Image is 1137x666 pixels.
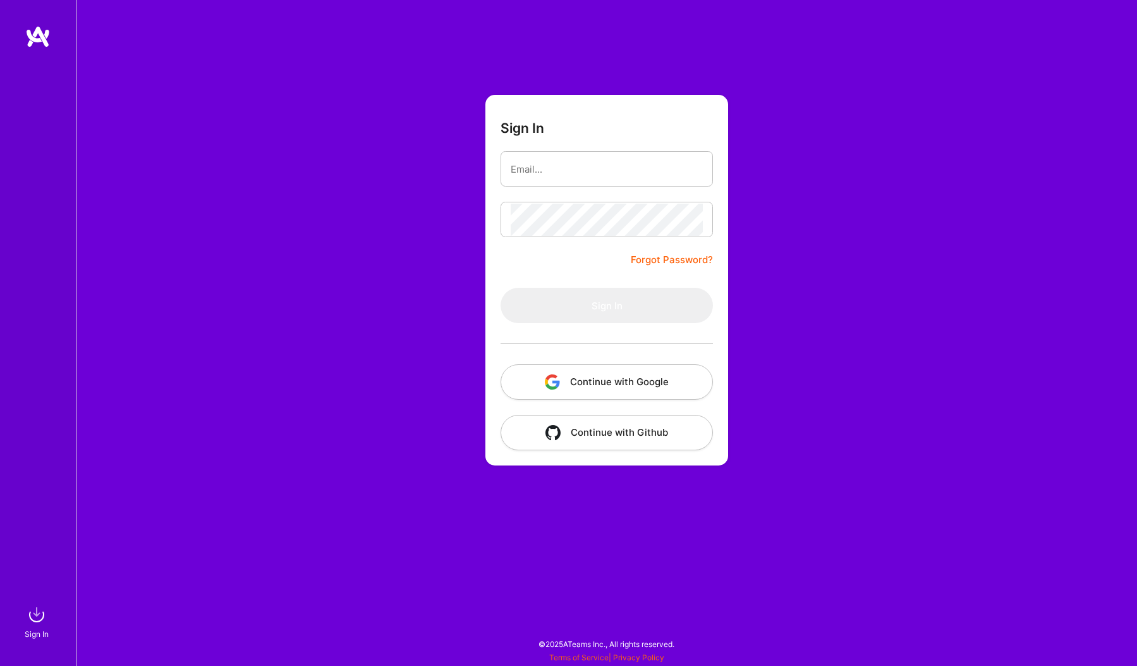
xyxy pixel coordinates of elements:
[501,364,713,400] button: Continue with Google
[25,25,51,48] img: logo
[613,653,664,662] a: Privacy Policy
[76,628,1137,660] div: © 2025 ATeams Inc., All rights reserved.
[545,374,560,390] img: icon
[25,627,49,641] div: Sign In
[631,252,713,268] a: Forgot Password?
[511,153,703,185] input: Email...
[27,602,49,641] a: sign inSign In
[501,415,713,450] button: Continue with Github
[549,653,664,662] span: |
[501,288,713,323] button: Sign In
[549,653,609,662] a: Terms of Service
[501,120,544,136] h3: Sign In
[24,602,49,627] img: sign in
[545,425,561,440] img: icon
